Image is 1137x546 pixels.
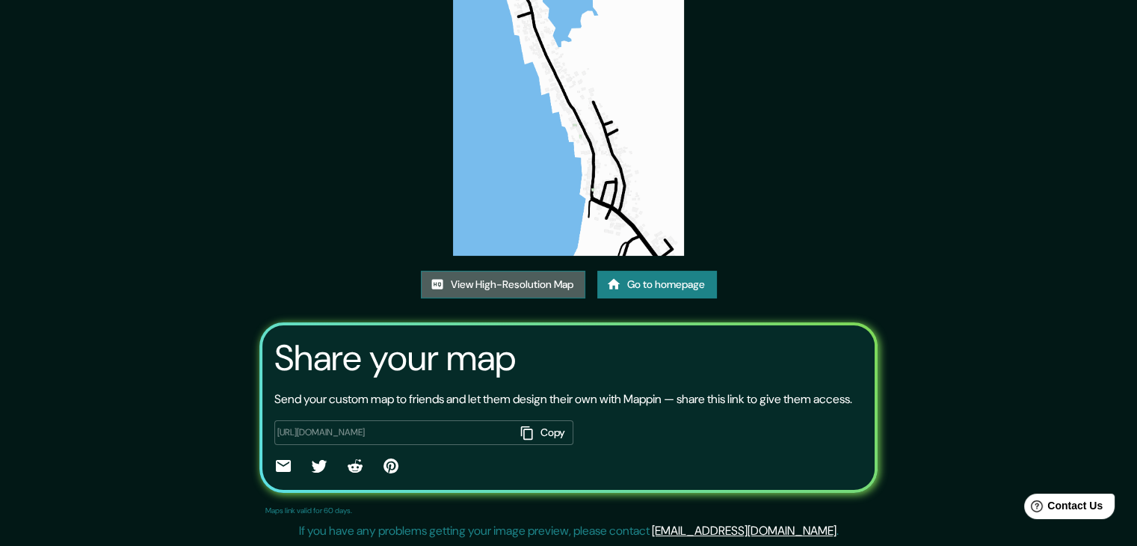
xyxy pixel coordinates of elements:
p: Send your custom map to friends and let them design their own with Mappin — share this link to gi... [274,390,852,408]
p: If you have any problems getting your image preview, please contact . [299,522,839,540]
a: Go to homepage [597,271,717,298]
iframe: Help widget launcher [1004,488,1121,530]
h3: Share your map [274,337,516,379]
a: View High-Resolution Map [421,271,585,298]
p: Maps link valid for 60 days. [265,505,352,516]
button: Copy [515,420,573,445]
a: [EMAIL_ADDRESS][DOMAIN_NAME] [652,523,836,539]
